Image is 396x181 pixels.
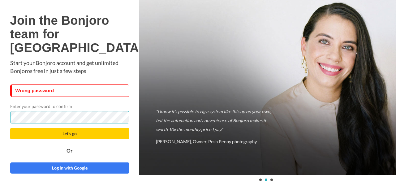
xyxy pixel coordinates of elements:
a: Log in with Google [10,162,129,174]
span: Log in with Google [52,165,88,170]
button: Let's go [10,128,129,139]
h1: Join the Bonjoro team for [10,14,129,54]
span: Let's go [62,131,77,136]
div: Wrong password [15,87,125,94]
p: “I know it’s possible to rig a system like this up on your own, but the automation and convenienc... [156,107,272,134]
p: Start your Bonjoro account and get unlimited Bonjoros free in just a few steps [10,59,129,75]
span: Or [65,149,74,153]
p: [PERSON_NAME], Owner, Posh Peony photography [156,137,272,146]
b: [GEOGRAPHIC_DATA] [10,41,143,54]
label: Enter your password to confirm [10,103,72,110]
